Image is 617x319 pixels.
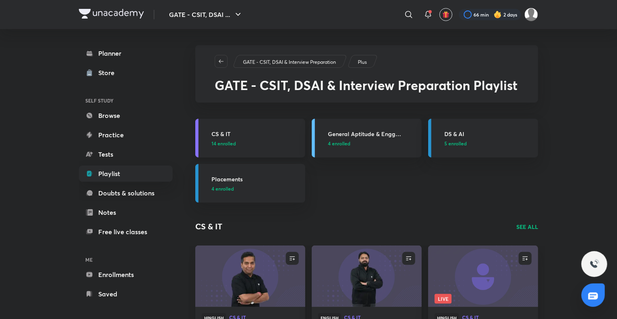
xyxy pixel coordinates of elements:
[312,246,422,307] a: new-thumbnail
[211,185,234,192] span: 4 enrolled
[195,164,305,203] a: Placements4 enrolled
[164,6,248,23] button: GATE - CSIT, DSAI ...
[428,246,538,307] a: new-thumbnailLive
[428,119,538,157] a: DS & AI5 enrolled
[442,11,450,18] img: avatar
[357,59,368,66] a: Plus
[79,253,173,267] h6: ME
[79,286,173,302] a: Saved
[211,140,236,147] span: 14 enrolled
[311,245,423,307] img: new-thumbnail
[435,294,452,304] span: Live
[79,9,144,19] img: Company Logo
[79,204,173,220] a: Notes
[427,245,539,307] img: new-thumbnail
[590,259,599,269] img: ttu
[79,94,173,107] h6: SELF STUDY
[242,59,338,66] a: GATE - CSIT, DSAI & Interview Preparation
[211,175,300,183] h3: Placements
[516,222,538,231] a: SEE ALL
[195,246,305,307] a: new-thumbnail
[243,59,336,66] p: GATE - CSIT, DSAI & Interview Preparation
[440,8,452,21] button: avatar
[328,130,417,138] h3: General Aptitude & Engg Mathematics
[79,127,173,143] a: Practice
[79,9,144,21] a: Company Logo
[79,65,173,81] a: Store
[444,130,533,138] h3: DS & AI
[194,245,306,307] img: new-thumbnail
[195,119,305,157] a: CS & IT14 enrolled
[79,107,173,124] a: Browse
[524,8,538,21] img: Somya P
[79,166,173,182] a: Playlist
[195,220,222,233] h2: CS & IT
[79,45,173,61] a: Planner
[444,140,467,147] span: 5 enrolled
[494,10,502,19] img: streak
[211,130,300,138] h3: CS & IT
[79,267,173,283] a: Enrollments
[79,185,173,201] a: Doubts & solutions
[79,146,173,162] a: Tests
[312,119,422,157] a: General Aptitude & Engg Mathematics4 enrolled
[215,76,518,94] span: GATE - CSIT, DSAI & Interview Preparation Playlist
[98,68,119,78] div: Store
[79,224,173,240] a: Free live classes
[328,140,350,147] span: 4 enrolled
[358,59,367,66] p: Plus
